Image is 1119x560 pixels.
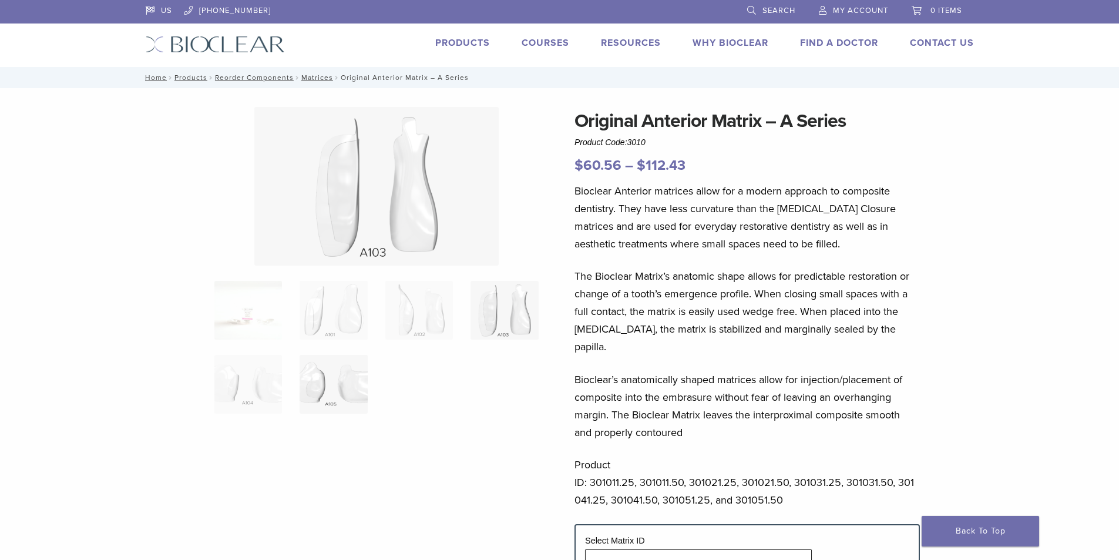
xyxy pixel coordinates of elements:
[833,6,888,15] span: My Account
[142,73,167,82] a: Home
[574,182,920,253] p: Bioclear Anterior matrices allow for a modern approach to composite dentistry. They have less cur...
[930,6,962,15] span: 0 items
[167,75,174,81] span: /
[254,107,499,266] img: Original Anterior Matrix - A Series - Image 4
[585,536,645,545] label: Select Matrix ID
[333,75,341,81] span: /
[910,37,974,49] a: Contact Us
[637,157,646,174] span: $
[625,157,633,174] span: –
[574,107,920,135] h1: Original Anterior Matrix – A Series
[294,75,301,81] span: /
[300,355,367,414] img: Original Anterior Matrix - A Series - Image 6
[137,67,983,88] nav: Original Anterior Matrix – A Series
[574,157,621,174] bdi: 60.56
[693,37,768,49] a: Why Bioclear
[207,75,215,81] span: /
[301,73,333,82] a: Matrices
[215,73,294,82] a: Reorder Components
[435,37,490,49] a: Products
[471,281,538,340] img: Original Anterior Matrix - A Series - Image 4
[385,281,453,340] img: Original Anterior Matrix - A Series - Image 3
[637,157,685,174] bdi: 112.43
[574,157,583,174] span: $
[574,267,920,356] p: The Bioclear Matrix’s anatomic shape allows for predictable restoration or change of a tooth’s em...
[762,6,795,15] span: Search
[574,456,920,509] p: Product ID: 301011.25, 301011.50, 301021.25, 301021.50, 301031.25, 301031.50, 301041.25, 301041.5...
[800,37,878,49] a: Find A Doctor
[922,516,1039,546] a: Back To Top
[214,355,282,414] img: Original Anterior Matrix - A Series - Image 5
[214,281,282,340] img: Anterior-Original-A-Series-Matrices-324x324.jpg
[574,371,920,441] p: Bioclear’s anatomically shaped matrices allow for injection/placement of composite into the embra...
[300,281,367,340] img: Original Anterior Matrix - A Series - Image 2
[574,138,646,147] span: Product Code:
[174,73,207,82] a: Products
[146,36,285,53] img: Bioclear
[627,138,646,147] span: 3010
[522,37,569,49] a: Courses
[601,37,661,49] a: Resources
